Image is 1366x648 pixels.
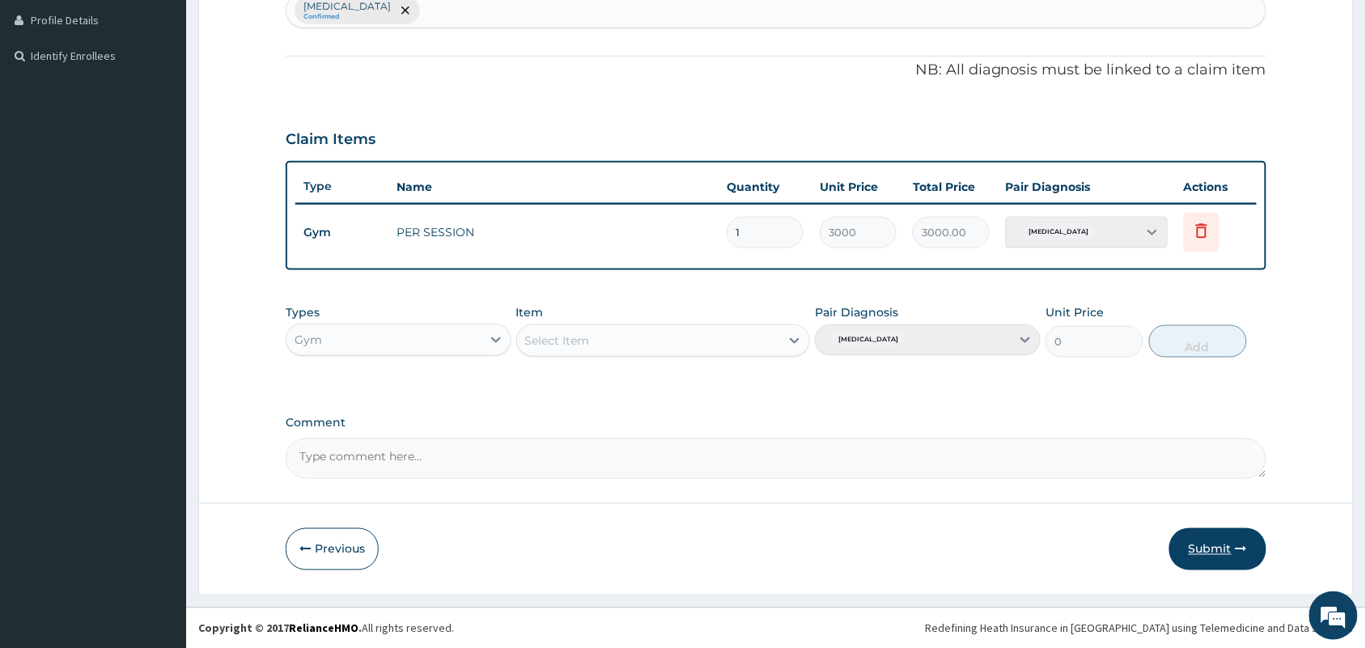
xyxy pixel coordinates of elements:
label: Comment [286,416,1266,430]
label: Types [286,306,320,320]
td: PER SESSION [388,216,719,248]
p: NB: All diagnosis must be linked to a claim item [286,60,1266,81]
th: Name [388,171,719,203]
label: Pair Diagnosis [815,304,898,320]
th: Type [295,172,388,201]
th: Quantity [719,171,812,203]
th: Actions [1176,171,1257,203]
textarea: Type your message and hit 'Enter' [8,442,308,498]
th: Pair Diagnosis [998,171,1176,203]
label: Item [516,304,544,320]
strong: Copyright © 2017 . [198,621,362,636]
h3: Claim Items [286,131,375,149]
div: Minimize live chat window [265,8,304,47]
button: Submit [1169,528,1266,570]
div: Gym [295,332,322,348]
div: Select Item [525,332,590,349]
th: Total Price [905,171,998,203]
div: Chat with us now [84,91,272,112]
button: Add [1149,325,1247,358]
img: d_794563401_company_1708531726252_794563401 [30,81,66,121]
td: Gym [295,218,388,248]
button: Previous [286,528,379,570]
div: Redefining Heath Insurance in [GEOGRAPHIC_DATA] using Telemedicine and Data Science! [926,620,1354,637]
th: Unit Price [812,171,905,203]
a: RelianceHMO [289,621,358,636]
label: Unit Price [1046,304,1104,320]
span: We're online! [94,204,223,367]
